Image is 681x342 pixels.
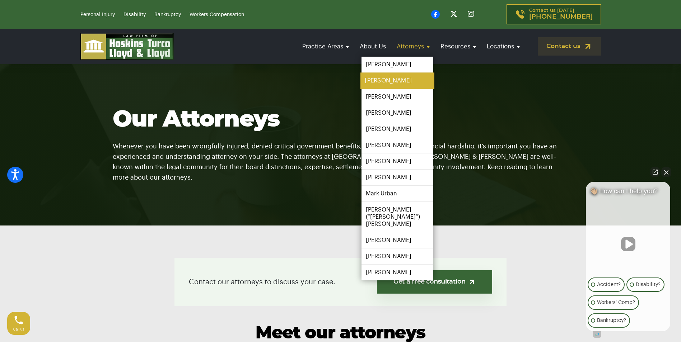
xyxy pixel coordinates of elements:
a: [PERSON_NAME] [362,265,433,280]
a: Locations [483,36,523,57]
div: 👋🏼 How can I help you? [586,187,670,199]
a: Contact us [DATE][PHONE_NUMBER] [507,4,601,24]
a: Contact us [538,37,601,56]
a: [PERSON_NAME] [362,137,433,153]
a: [PERSON_NAME] [362,170,433,185]
a: Practice Areas [299,36,353,57]
a: [PERSON_NAME] [362,248,433,264]
p: Workers' Comp? [597,298,635,307]
div: Contact our attorneys to discuss your case. [174,258,507,306]
p: Bankruptcy? [597,316,626,325]
a: About Us [356,36,390,57]
a: Workers Compensation [190,12,244,17]
p: Contact us [DATE] [529,8,593,20]
a: [PERSON_NAME] [362,121,433,137]
a: Get a free consultation [377,270,492,294]
p: Accident? [597,280,621,289]
img: logo [80,33,174,60]
p: Whenever you have been wrongfully injured, denied critical government benefits, or facing extreme... [113,132,569,183]
a: [PERSON_NAME] [362,57,433,72]
a: [PERSON_NAME] (“[PERSON_NAME]”) [PERSON_NAME] [362,202,433,232]
span: [PHONE_NUMBER] [529,13,593,20]
a: Mark Urban [362,186,433,201]
a: Open intaker chat [593,331,601,338]
span: Call us [13,327,24,331]
a: Attorneys [393,36,433,57]
a: Disability [123,12,146,17]
a: [PERSON_NAME] [362,232,433,248]
img: arrow-up-right-light.svg [468,278,476,286]
a: [PERSON_NAME] [362,89,433,105]
button: Close Intaker Chat Widget [661,167,671,177]
a: [PERSON_NAME] [362,153,433,169]
a: [PERSON_NAME] [360,73,434,89]
p: Disability? [636,280,661,289]
a: Bankruptcy [154,12,181,17]
a: Personal Injury [80,12,115,17]
button: Unmute video [621,237,635,251]
a: Resources [437,36,480,57]
a: Open direct chat [650,167,660,177]
h1: Our Attorneys [113,107,569,132]
a: [PERSON_NAME] [362,105,433,121]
